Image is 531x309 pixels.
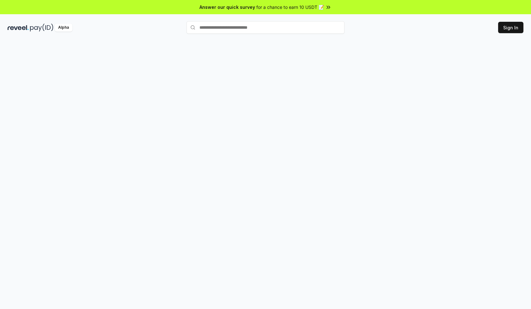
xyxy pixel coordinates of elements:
[30,24,53,32] img: pay_id
[8,24,29,32] img: reveel_dark
[498,22,523,33] button: Sign In
[256,4,324,10] span: for a chance to earn 10 USDT 📝
[55,24,72,32] div: Alpha
[199,4,255,10] span: Answer our quick survey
